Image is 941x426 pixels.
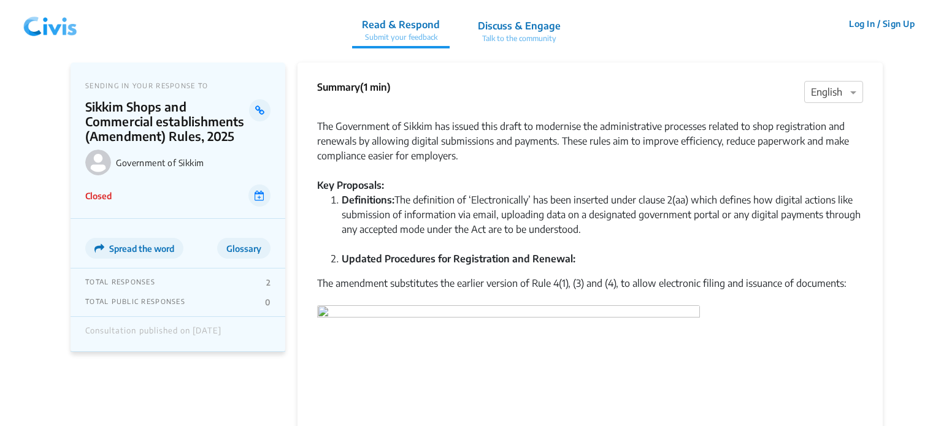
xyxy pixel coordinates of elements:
[478,18,561,33] p: Discuss & Engage
[85,150,111,175] img: Government of Sikkim logo
[265,297,271,307] p: 0
[85,297,185,307] p: TOTAL PUBLIC RESPONSES
[85,278,155,287] p: TOTAL RESPONSES
[362,32,440,43] p: Submit your feedback
[85,238,183,259] button: Spread the word
[342,192,863,251] li: The definition of ‘Electronically’ has been inserted under clause 2(aa) which defines how digital...
[85,99,249,143] p: Sikkim Shops and Commercial establishments (Amendment) Rules, 2025
[217,238,271,259] button: Glossary
[85,82,271,89] p: SENDING IN YOUR RESPONSE TO
[478,33,561,44] p: Talk to the community
[317,179,384,191] strong: Key Proposals:
[266,278,271,287] p: 2
[226,243,261,254] span: Glossary
[317,104,863,163] div: The Government of Sikkim has issued this draft to modernise the administrative processes related ...
[116,158,271,168] p: Government of Sikkim
[317,276,863,305] div: The amendment substitutes the earlier version of Rule 4(1), (3) and (4), to allow electronic fili...
[360,81,391,93] span: (1 min)
[342,253,575,265] strong: Updated Procedures for Registration and Renewal:
[85,189,112,202] p: Closed
[18,6,82,42] img: navlogo.png
[362,17,440,32] p: Read & Respond
[317,80,391,94] p: Summary
[109,243,174,254] span: Spread the word
[342,194,394,206] strong: Definitions:
[85,326,221,342] div: Consultation published on [DATE]
[841,14,923,33] button: Log In / Sign Up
